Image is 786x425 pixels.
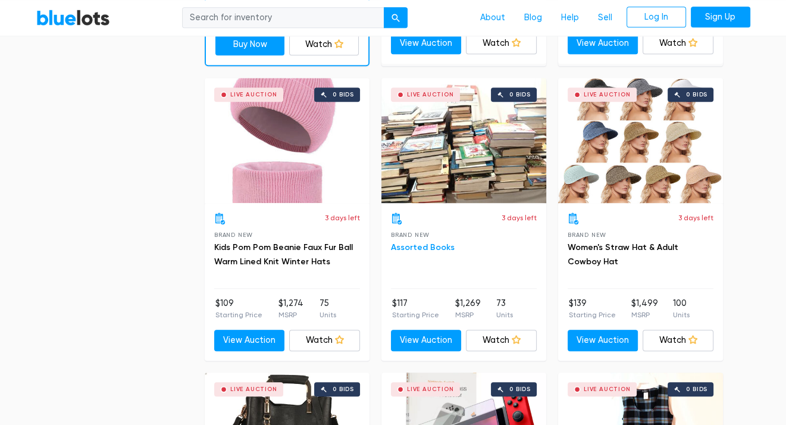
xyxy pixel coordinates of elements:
p: MSRP [455,310,480,320]
div: 0 bids [686,92,707,98]
input: Search for inventory [182,7,384,29]
span: Brand New [568,232,606,238]
a: Watch [643,33,713,54]
p: 3 days left [325,212,360,223]
p: Starting Price [215,310,262,320]
p: 3 days left [678,212,713,223]
a: Live Auction 0 bids [558,78,723,203]
a: View Auction [568,330,638,351]
a: View Auction [391,330,462,351]
a: Kids Pom Pom Beanie Faux Fur Ball Warm Lined Knit Winter Hats [214,242,353,267]
a: Assorted Books [391,242,455,252]
div: Live Auction [230,386,277,392]
a: Buy Now [215,34,285,55]
a: Watch [466,330,537,351]
a: Watch [466,33,537,54]
div: 0 bids [509,92,531,98]
li: $139 [569,297,616,321]
li: $1,269 [455,297,480,321]
p: Units [320,310,336,320]
a: About [471,7,515,29]
div: 0 bids [333,92,354,98]
div: Live Auction [407,386,454,392]
a: Blog [515,7,552,29]
li: 100 [673,297,690,321]
li: $1,499 [631,297,657,321]
a: Watch [643,330,713,351]
div: Live Auction [407,92,454,98]
a: Watch [289,34,359,55]
li: $117 [392,297,439,321]
a: View Auction [214,330,285,351]
div: Live Auction [584,92,631,98]
p: Starting Price [392,310,439,320]
li: 75 [320,297,336,321]
a: Log In [627,7,686,28]
p: Units [673,310,690,320]
a: View Auction [568,33,638,54]
span: Brand New [391,232,430,238]
a: Women's Straw Hat & Adult Cowboy Hat [568,242,678,267]
a: Watch [289,330,360,351]
span: Brand New [214,232,253,238]
li: 73 [496,297,513,321]
p: MSRP [278,310,303,320]
div: Live Auction [230,92,277,98]
a: BlueLots [36,9,110,26]
p: 3 days left [502,212,537,223]
li: $1,274 [278,297,303,321]
a: Sign Up [691,7,750,28]
a: Live Auction 0 bids [381,78,546,203]
a: Sell [588,7,622,29]
div: 0 bids [509,386,531,392]
div: 0 bids [333,386,354,392]
a: Live Auction 0 bids [205,78,369,203]
div: 0 bids [686,386,707,392]
p: MSRP [631,310,657,320]
li: $109 [215,297,262,321]
div: Live Auction [584,386,631,392]
p: Starting Price [569,310,616,320]
a: View Auction [391,33,462,54]
a: Help [552,7,588,29]
p: Units [496,310,513,320]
